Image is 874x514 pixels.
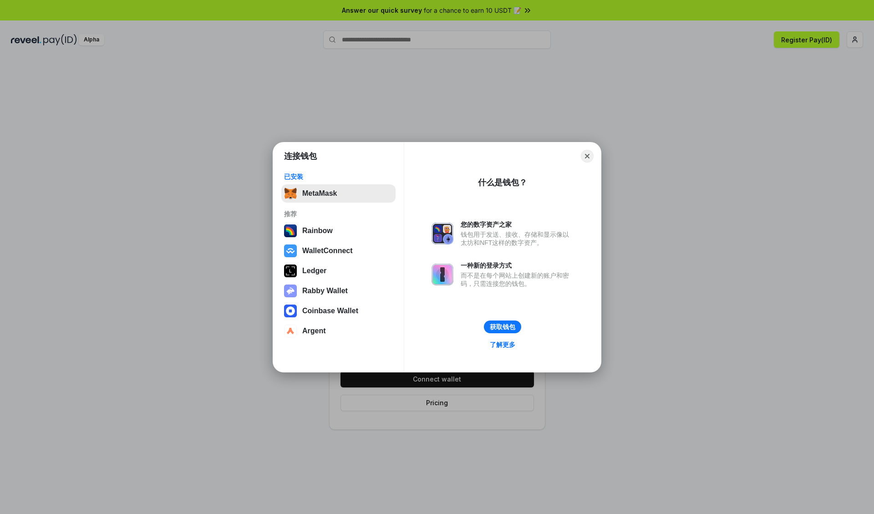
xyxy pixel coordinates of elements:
[302,227,333,235] div: Rainbow
[478,177,527,188] div: 什么是钱包？
[302,307,358,315] div: Coinbase Wallet
[281,184,396,203] button: MetaMask
[284,173,393,181] div: 已安装
[284,325,297,337] img: svg+xml,%3Csvg%20width%3D%2228%22%20height%3D%2228%22%20viewBox%3D%220%200%2028%2028%22%20fill%3D...
[484,321,521,333] button: 获取钱包
[302,189,337,198] div: MetaMask
[281,302,396,320] button: Coinbase Wallet
[302,327,326,335] div: Argent
[302,247,353,255] div: WalletConnect
[281,242,396,260] button: WalletConnect
[284,187,297,200] img: svg+xml,%3Csvg%20fill%3D%22none%22%20height%3D%2233%22%20viewBox%3D%220%200%2035%2033%22%20width%...
[490,323,515,331] div: 获取钱包
[281,322,396,340] button: Argent
[490,341,515,349] div: 了解更多
[302,267,326,275] div: Ledger
[484,339,521,351] a: 了解更多
[284,224,297,237] img: svg+xml,%3Csvg%20width%3D%22120%22%20height%3D%22120%22%20viewBox%3D%220%200%20120%20120%22%20fil...
[432,264,453,285] img: svg+xml,%3Csvg%20xmlns%3D%22http%3A%2F%2Fwww.w3.org%2F2000%2Fsvg%22%20fill%3D%22none%22%20viewBox...
[281,262,396,280] button: Ledger
[461,230,574,247] div: 钱包用于发送、接收、存储和显示像以太坊和NFT这样的数字资产。
[284,210,393,218] div: 推荐
[281,222,396,240] button: Rainbow
[581,150,594,163] button: Close
[284,151,317,162] h1: 连接钱包
[461,271,574,288] div: 而不是在每个网站上创建新的账户和密码，只需连接您的钱包。
[302,287,348,295] div: Rabby Wallet
[461,220,574,229] div: 您的数字资产之家
[284,285,297,297] img: svg+xml,%3Csvg%20xmlns%3D%22http%3A%2F%2Fwww.w3.org%2F2000%2Fsvg%22%20fill%3D%22none%22%20viewBox...
[284,244,297,257] img: svg+xml,%3Csvg%20width%3D%2228%22%20height%3D%2228%22%20viewBox%3D%220%200%2028%2028%22%20fill%3D...
[281,282,396,300] button: Rabby Wallet
[284,305,297,317] img: svg+xml,%3Csvg%20width%3D%2228%22%20height%3D%2228%22%20viewBox%3D%220%200%2028%2028%22%20fill%3D...
[461,261,574,270] div: 一种新的登录方式
[284,265,297,277] img: svg+xml,%3Csvg%20xmlns%3D%22http%3A%2F%2Fwww.w3.org%2F2000%2Fsvg%22%20width%3D%2228%22%20height%3...
[432,223,453,244] img: svg+xml,%3Csvg%20xmlns%3D%22http%3A%2F%2Fwww.w3.org%2F2000%2Fsvg%22%20fill%3D%22none%22%20viewBox...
